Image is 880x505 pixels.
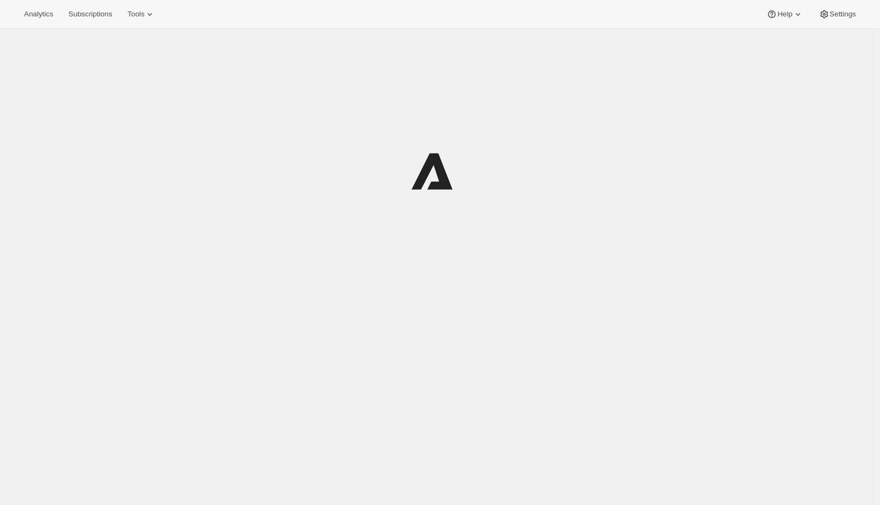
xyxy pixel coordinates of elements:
span: Subscriptions [68,10,112,19]
button: Tools [121,7,162,22]
button: Analytics [17,7,60,22]
span: Tools [127,10,144,19]
button: Help [760,7,809,22]
span: Help [777,10,792,19]
span: Settings [830,10,856,19]
button: Settings [812,7,863,22]
span: Analytics [24,10,53,19]
button: Subscriptions [62,7,119,22]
